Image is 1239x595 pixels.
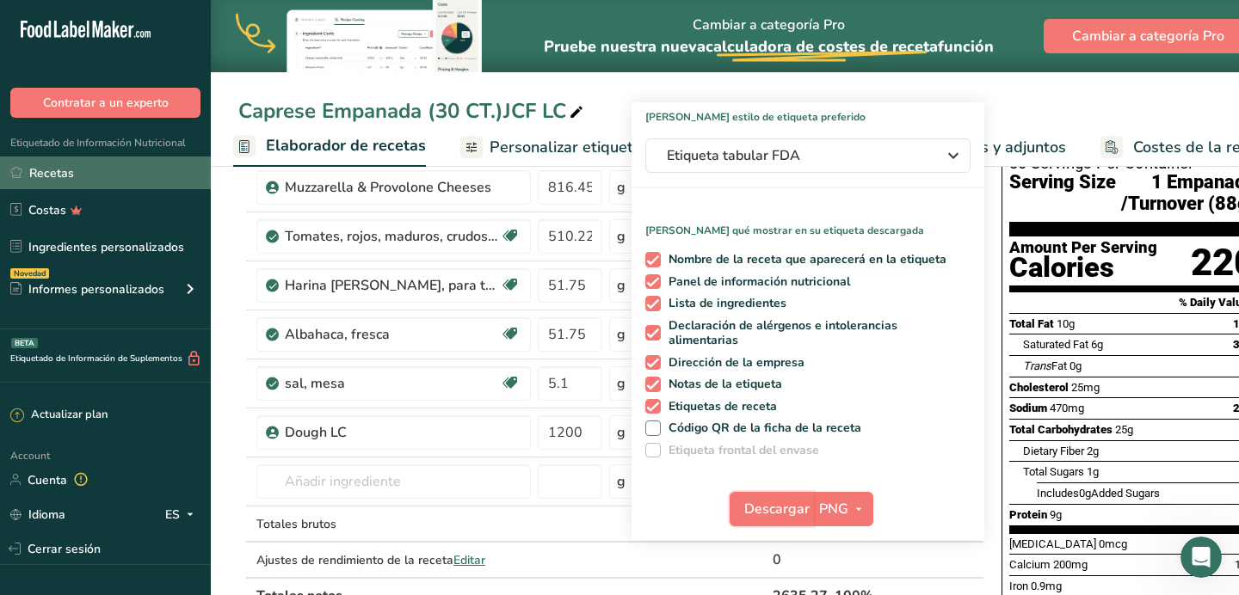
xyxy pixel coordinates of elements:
[1009,580,1028,592] span: Iron
[744,499,810,519] span: Descargar
[544,36,994,57] span: Pruebe nuestra nueva función
[730,492,814,526] button: Descargar
[917,128,1066,167] a: Notas y adjuntos
[1091,338,1103,351] span: 6g
[165,504,200,524] div: ES
[1053,558,1088,571] span: 200mg
[1009,402,1047,414] span: Sodium
[706,36,938,57] span: calculadora de costes de receta
[285,177,500,198] div: Muzzarella & Provolone Cheeses
[238,95,587,126] div: Caprese Empanada (30 CT.)JCF LC
[1050,402,1084,414] span: 470mg
[1023,445,1084,457] span: Dietary Fiber
[460,128,642,167] a: Personalizar etiqueta
[645,138,971,173] button: Etiqueta tabular FDA
[1009,558,1051,571] span: Calcium
[1069,359,1082,372] span: 0g
[285,275,500,296] div: Harina [PERSON_NAME], para todo uso, con levadura, enriquecida
[661,318,965,348] span: Declaración de alérgenos e intolerancias alimentarias
[617,177,626,198] div: g
[233,126,426,168] a: Elaborador de recetas
[10,280,164,298] div: Informes personalizados
[1009,255,1157,280] div: Calories
[1071,381,1100,394] span: 25mg
[661,274,851,290] span: Panel de información nutricional
[1115,423,1133,436] span: 25g
[10,88,200,118] button: Contratar a un experto
[1079,487,1091,500] span: 0g
[617,471,626,492] div: g
[667,145,925,166] span: Etiqueta tabular FDA
[256,515,531,533] div: Totales brutos
[632,209,984,238] p: [PERSON_NAME] qué mostrar en su etiqueta descargada
[1009,240,1157,256] div: Amount Per Serving
[544,1,994,72] div: Cambiar a categoría Pro
[632,102,984,125] h1: [PERSON_NAME] estilo de etiqueta preferido
[819,499,848,519] span: PNG
[10,500,65,530] a: Idioma
[661,399,778,414] span: Etiquetas de receta
[1087,445,1099,457] span: 2g
[617,422,626,443] div: g
[285,373,500,394] div: sal, mesa
[1009,537,1096,550] span: [MEDICAL_DATA]
[1009,317,1054,330] span: Total Fat
[661,420,862,436] span: Código QR de la ficha de la receta
[1023,359,1051,372] i: Trans
[256,551,531,569] div: Ajustes de rendimiento de la receta
[661,377,783,392] span: Notas de la etiqueta
[285,422,500,443] div: Dough LC
[814,492,873,526] button: PNG
[10,407,108,424] div: Actualizar plan
[1180,537,1222,578] iframe: Intercom live chat
[256,464,531,499] input: Añadir ingrediente
[285,324,500,345] div: Albahaca, fresca
[661,296,787,311] span: Lista de ingredientes
[285,226,500,247] div: Tomates, rojos, maduros, crudos, promedio durante todo el año
[1031,580,1062,592] span: 0.9mg
[1037,487,1160,500] span: Includes Added Sugars
[11,338,38,348] div: BETA
[453,552,485,568] span: Editar
[617,324,626,345] div: g
[617,226,626,247] div: g
[266,134,426,157] span: Elaborador de recetas
[1099,537,1127,550] span: 0mcg
[1009,508,1047,521] span: Protein
[1050,508,1062,521] span: 9g
[10,268,49,279] div: Novedad
[490,136,642,159] span: Personalizar etiqueta
[661,252,947,267] span: Nombre de la receta que aparecerá en la etiqueta
[661,355,805,371] span: Dirección de la empresa
[1009,423,1113,436] span: Total Carbohydrates
[1087,465,1099,478] span: 1g
[1023,465,1084,478] span: Total Sugars
[661,443,820,458] span: Etiqueta frontal del envase
[1023,359,1067,372] span: Fat
[1057,317,1075,330] span: 10g
[1023,338,1088,351] span: Saturated Fat
[946,136,1066,159] span: Notas y adjuntos
[1009,381,1069,394] span: Cholesterol
[1009,172,1116,214] span: Serving Size
[773,549,828,570] div: 0
[617,275,626,296] div: g
[1072,26,1224,46] span: Cambiar a categoría Pro
[617,373,626,394] div: g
